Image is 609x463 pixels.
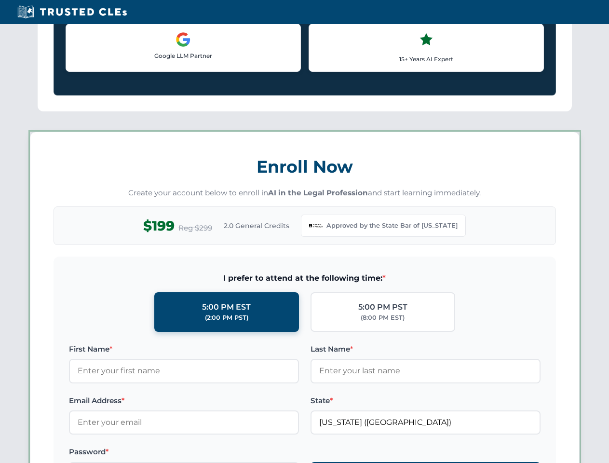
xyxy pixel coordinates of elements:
div: (8:00 PM EST) [361,313,405,323]
div: (2:00 PM PST) [205,313,248,323]
h3: Enroll Now [54,151,556,182]
label: First Name [69,343,299,355]
p: Google LLM Partner [74,51,293,60]
label: Last Name [311,343,541,355]
strong: AI in the Legal Profession [268,188,368,197]
span: I prefer to attend at the following time: [69,272,541,285]
span: Reg $299 [178,222,212,234]
div: 5:00 PM PST [358,301,407,313]
p: 15+ Years AI Expert [317,54,536,64]
input: Enter your first name [69,359,299,383]
img: Georgia Bar [309,219,323,232]
input: Enter your last name [311,359,541,383]
div: 5:00 PM EST [202,301,251,313]
img: Google [176,32,191,47]
input: Georgia (GA) [311,410,541,435]
img: Trusted CLEs [14,5,130,19]
span: 2.0 General Credits [224,220,289,231]
label: State [311,395,541,407]
span: $199 [143,215,175,237]
label: Password [69,446,299,458]
span: Approved by the State Bar of [US_STATE] [326,221,458,231]
p: Create your account below to enroll in and start learning immediately. [54,188,556,199]
label: Email Address [69,395,299,407]
input: Enter your email [69,410,299,435]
